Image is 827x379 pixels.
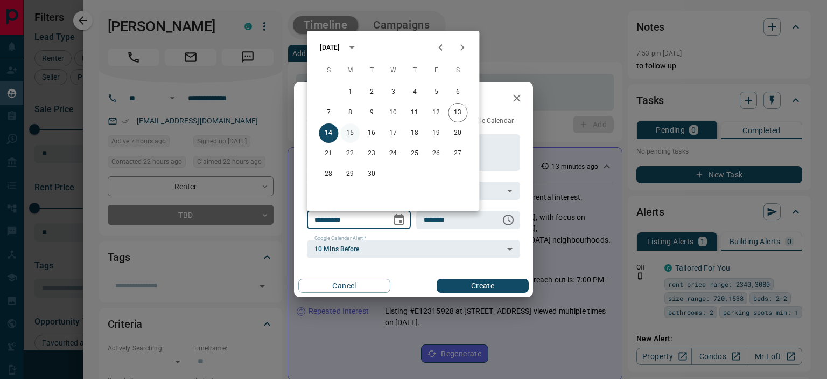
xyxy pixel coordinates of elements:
[448,60,467,81] span: Saturday
[340,60,360,81] span: Monday
[340,103,360,122] button: 8
[383,82,403,102] button: 3
[437,279,529,293] button: Create
[497,209,519,231] button: Choose time, selected time is 6:00 AM
[426,103,446,122] button: 12
[388,209,410,231] button: Choose date, selected date is Sep 14, 2025
[405,144,424,163] button: 25
[362,144,381,163] button: 23
[448,103,467,122] button: 13
[362,60,381,81] span: Tuesday
[314,206,328,213] label: Date
[383,144,403,163] button: 24
[405,60,424,81] span: Thursday
[319,123,338,143] button: 14
[342,38,361,57] button: calendar view is open, switch to year view
[319,60,338,81] span: Sunday
[448,82,467,102] button: 6
[314,235,366,242] label: Google Calendar Alert
[362,82,381,102] button: 2
[319,103,338,122] button: 7
[362,103,381,122] button: 9
[405,123,424,143] button: 18
[383,103,403,122] button: 10
[424,206,438,213] label: Time
[426,82,446,102] button: 5
[426,60,446,81] span: Friday
[448,123,467,143] button: 20
[319,144,338,163] button: 21
[307,240,520,258] div: 10 Mins Before
[430,37,451,58] button: Previous month
[426,123,446,143] button: 19
[405,82,424,102] button: 4
[294,82,367,116] h2: New Task
[448,144,467,163] button: 27
[405,103,424,122] button: 11
[362,123,381,143] button: 16
[383,60,403,81] span: Wednesday
[383,123,403,143] button: 17
[340,144,360,163] button: 22
[362,164,381,184] button: 30
[451,37,473,58] button: Next month
[340,123,360,143] button: 15
[340,82,360,102] button: 1
[298,279,390,293] button: Cancel
[319,164,338,184] button: 28
[340,164,360,184] button: 29
[320,43,339,52] div: [DATE]
[426,144,446,163] button: 26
